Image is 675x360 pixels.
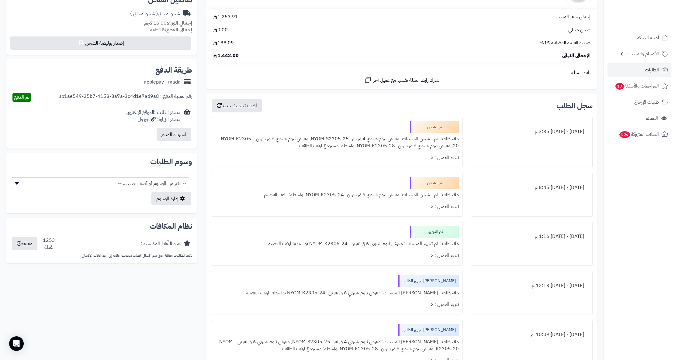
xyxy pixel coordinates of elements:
div: تنبيه العميل : لا [215,201,459,213]
a: السلات المتروكة506 [607,127,671,142]
div: تم الشحن [410,121,459,133]
a: لوحة التحكم [607,30,671,45]
span: 13 [615,83,624,90]
div: تم الشحن [410,177,459,189]
span: طلبات الإرجاع [634,98,659,106]
div: [DATE] - [DATE] 8:45 م [475,182,589,194]
span: شحن مجاني [568,26,590,33]
span: 0.00 [213,26,228,33]
button: استرداد المبلغ [157,128,191,141]
span: السلات المتروكة [619,130,659,139]
button: أضف تحديث جديد [212,99,262,112]
div: 1253 [43,237,55,251]
div: رقم عملية الدفع : 3b1ae549-25b7-4158-8a7a-3c4d1e7ad9a8 [58,93,192,102]
a: شارك رابط السلة نفسها مع عميل آخر [364,76,439,84]
div: [PERSON_NAME] تجهيز الطلب [398,324,459,336]
div: مصدر الطلب :الموقع الإلكتروني [126,109,181,123]
h3: سجل الطلب [556,102,593,109]
div: تم التجهيز [410,226,459,238]
span: 188.09 [213,39,234,46]
a: الطلبات [607,63,671,77]
a: المراجعات والأسئلة13 [607,79,671,93]
button: إصدار بوليصة الشحن [10,36,191,50]
span: الإجمالي النهائي [562,52,590,59]
div: [DATE] - [DATE] 1:16 م [475,231,589,242]
span: المراجعات والأسئلة [615,82,659,90]
small: 16.00 كجم [144,19,192,27]
div: ملاحظات : تم الشحن المنتجات: مفرش نيوم شتوي 6 ق نفرين -NYOM-K2305-24 بواسطة: ارفف القصيم [215,189,459,201]
a: العملاء [607,111,671,125]
span: 1,442.00 [213,52,239,59]
span: الأقسام والمنتجات [625,50,659,58]
span: -- اختر من الوسوم أو أضف جديد... -- [11,177,189,189]
span: تم الدفع [14,94,29,101]
span: العملاء [646,114,658,122]
div: شحن مجاني [130,10,180,17]
span: شارك رابط السلة نفسها مع عميل آخر [373,77,439,84]
div: رابط السلة [209,69,595,76]
span: ضريبة القيمة المضافة 15% [539,39,590,46]
div: applepay - mada [144,79,181,86]
div: [DATE] - [DATE] 10:09 ص [475,329,589,341]
div: نقطة [43,244,55,251]
strong: إجمالي الوزن: [167,19,192,27]
div: [DATE] - [DATE] 3:35 م [475,126,589,138]
button: معلقة [12,237,37,250]
strong: إجمالي القطع: [165,26,192,33]
div: عدد النِّقَاط المكتسبة : [141,240,181,247]
img: logo-2.png [634,16,669,29]
div: ملاحظات : [PERSON_NAME] المنتجات: مفرش نيوم شتوي 6 ق نفرين -NYOM-K2305-24 بواسطة: ارفف القصيم [215,287,459,299]
div: ملاحظات : تم تجهيز المنتجات: مفرش نيوم شتوي 6 ق نفرين -NYOM-K2305-24 بواسطة: ارفف القصيم [215,238,459,250]
span: 506 [619,131,630,138]
a: إدارة الوسوم [151,192,191,205]
span: لوحة التحكم [636,33,659,42]
div: [DATE] - [DATE] 12:13 م [475,280,589,292]
span: إجمالي سعر المنتجات [552,13,590,20]
div: تنبيه العميل : لا [215,152,459,164]
div: ملاحظات : تم الشحن المنتجات: مفرش نيوم شتوي 4 ق نفر -NYOM-S2305-25, مفرش نيوم شتوي 6 ق نفرين -NYO... [215,133,459,152]
h2: طريقة الدفع [155,67,192,74]
span: ( شحن مجاني ) [130,10,158,17]
span: 1,253.91 [213,13,238,20]
span: الطلبات [645,66,659,74]
a: طلبات الإرجاع [607,95,671,109]
small: 8 قطعة [150,26,192,33]
div: Open Intercom Messenger [9,336,24,351]
div: [PERSON_NAME] تجهيز الطلب [398,275,459,287]
div: تنبيه العميل : لا [215,299,459,310]
div: مصدر الزيارة: جوجل [126,116,181,123]
h2: نظام المكافآت [11,223,192,230]
p: نقاط المكافآت معلقة حتى يتم اكتمال الطلب بتحديث حالته إلى أحد حالات الإكتمال [11,253,192,258]
div: تنبيه العميل : لا [215,250,459,262]
span: -- اختر من الوسوم أو أضف جديد... -- [11,178,189,189]
h2: وسوم الطلبات [11,158,192,165]
div: ملاحظات : [PERSON_NAME] المنتجات: مفرش نيوم شتوي 4 ق نفر -NYOM-S2305-25, مفرش نيوم شتوي 6 ق نفرين... [215,336,459,355]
